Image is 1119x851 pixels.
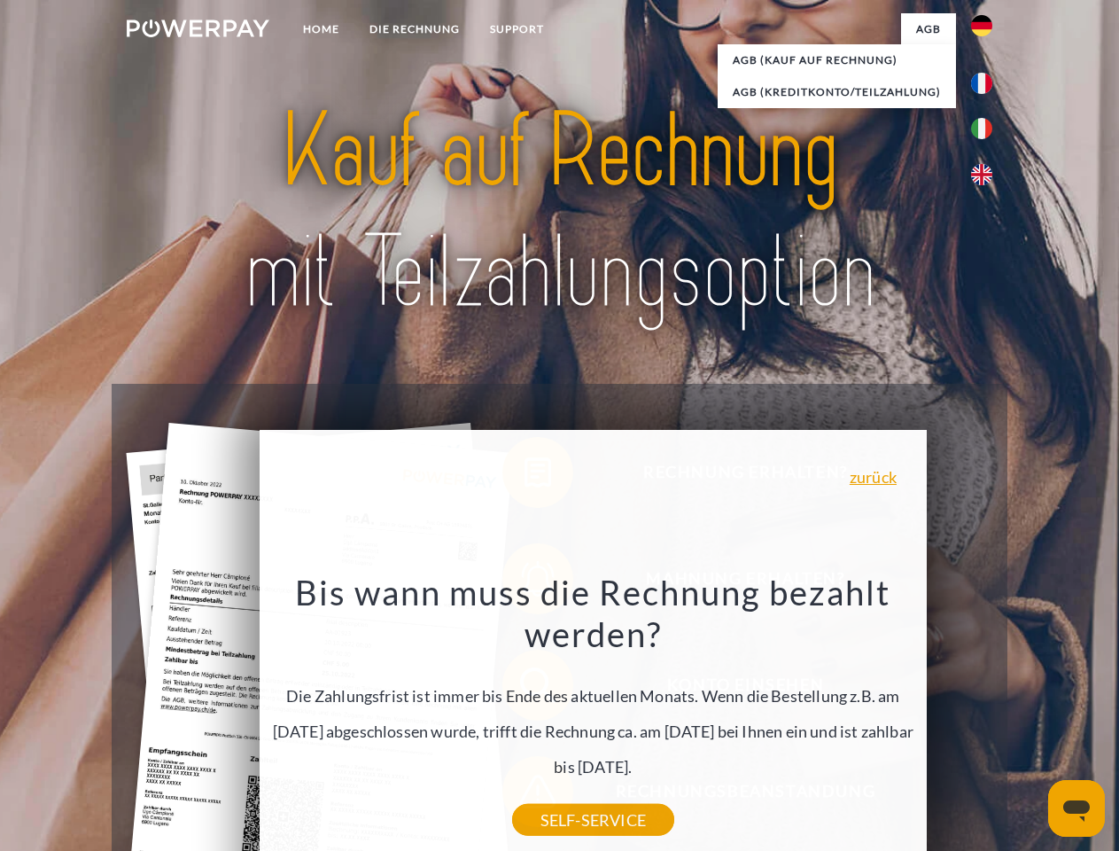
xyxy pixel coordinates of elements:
[971,73,992,94] img: fr
[718,76,956,108] a: AGB (Kreditkonto/Teilzahlung)
[288,13,354,45] a: Home
[971,118,992,139] img: it
[850,469,897,485] a: zurück
[127,20,269,37] img: logo-powerpay-white.svg
[718,44,956,76] a: AGB (Kauf auf Rechnung)
[169,85,950,340] img: title-powerpay_de.svg
[901,13,956,45] a: agb
[354,13,475,45] a: DIE RECHNUNG
[971,15,992,36] img: de
[971,164,992,185] img: en
[269,571,916,820] div: Die Zahlungsfrist ist immer bis Ende des aktuellen Monats. Wenn die Bestellung z.B. am [DATE] abg...
[1048,780,1105,837] iframe: Schaltfläche zum Öffnen des Messaging-Fensters
[475,13,559,45] a: SUPPORT
[269,571,916,656] h3: Bis wann muss die Rechnung bezahlt werden?
[512,804,674,836] a: SELF-SERVICE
